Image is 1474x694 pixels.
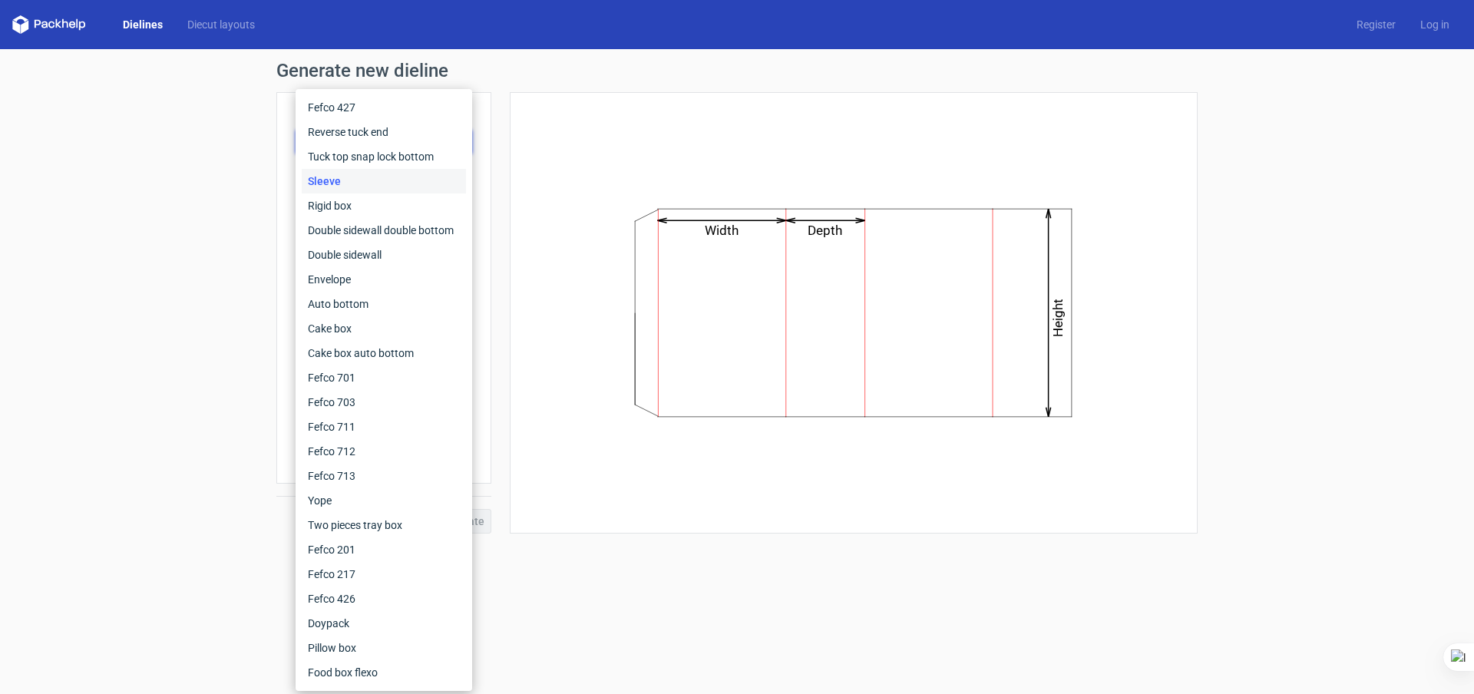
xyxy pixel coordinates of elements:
div: Fefco 712 [302,439,466,464]
div: Cake box auto bottom [302,341,466,365]
div: Auto bottom [302,292,466,316]
a: Diecut layouts [175,17,267,32]
div: Fefco 701 [302,365,466,390]
a: Log in [1408,17,1462,32]
text: Width [706,223,739,238]
h1: Generate new dieline [276,61,1198,80]
div: Reverse tuck end [302,120,466,144]
div: Fefco 426 [302,587,466,611]
div: Double sidewall [302,243,466,267]
div: Rigid box [302,193,466,218]
div: Fefco 217 [302,562,466,587]
div: Double sidewall double bottom [302,218,466,243]
a: Register [1344,17,1408,32]
div: Doypack [302,611,466,636]
div: Fefco 703 [302,390,466,415]
div: Pillow box [302,636,466,660]
text: Depth [808,223,843,238]
div: Envelope [302,267,466,292]
div: Fefco 711 [302,415,466,439]
div: Sleeve [302,169,466,193]
div: Fefco 427 [302,95,466,120]
div: Fefco 201 [302,537,466,562]
div: Yope [302,488,466,513]
div: Tuck top snap lock bottom [302,144,466,169]
text: Height [1051,299,1066,337]
div: Two pieces tray box [302,513,466,537]
div: Cake box [302,316,466,341]
div: Fefco 713 [302,464,466,488]
a: Dielines [111,17,175,32]
div: Food box flexo [302,660,466,685]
